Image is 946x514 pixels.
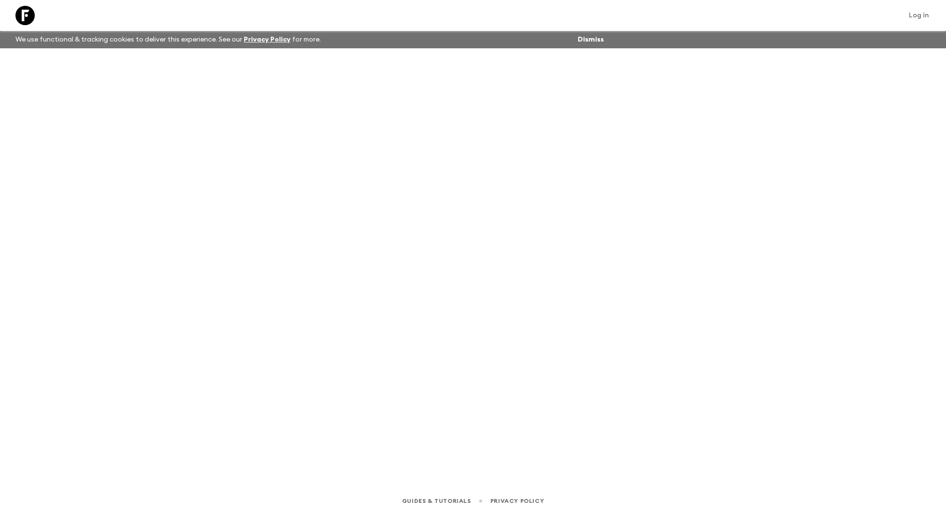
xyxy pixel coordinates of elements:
[575,33,606,46] button: Dismiss
[402,496,471,506] a: Guides & Tutorials
[244,36,291,43] a: Privacy Policy
[490,496,544,506] a: Privacy Policy
[12,31,325,48] p: We use functional & tracking cookies to deliver this experience. See our for more.
[904,9,934,22] a: Log in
